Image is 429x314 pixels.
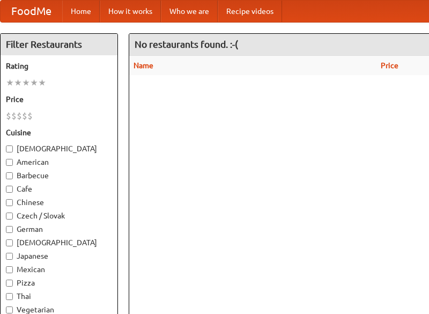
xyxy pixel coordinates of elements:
a: Who we are [161,1,218,22]
input: German [6,226,13,233]
li: ★ [6,77,14,89]
input: Cafe [6,186,13,193]
li: ★ [30,77,38,89]
label: Japanese [6,251,112,261]
h4: Filter Restaurants [1,34,117,55]
label: German [6,224,112,235]
h5: Cuisine [6,127,112,138]
input: Chinese [6,199,13,206]
label: Thai [6,291,112,302]
input: Barbecue [6,172,13,179]
input: Japanese [6,253,13,260]
ng-pluralize: No restaurants found. :-( [135,39,238,49]
label: Czech / Slovak [6,210,112,221]
a: FoodMe [1,1,62,22]
li: $ [27,110,33,122]
label: Mexican [6,264,112,275]
input: [DEMOGRAPHIC_DATA] [6,239,13,246]
a: Home [62,1,100,22]
input: [DEMOGRAPHIC_DATA] [6,145,13,152]
label: [DEMOGRAPHIC_DATA] [6,143,112,154]
label: American [6,157,112,167]
a: Recipe videos [218,1,282,22]
li: $ [17,110,22,122]
input: Czech / Slovak [6,213,13,220]
li: ★ [38,77,46,89]
li: $ [11,110,17,122]
label: [DEMOGRAPHIC_DATA] [6,237,112,248]
a: How it works [100,1,161,22]
label: Cafe [6,184,112,194]
h5: Price [6,94,112,105]
label: Chinese [6,197,112,208]
label: Pizza [6,278,112,288]
input: Mexican [6,266,13,273]
input: American [6,159,13,166]
li: $ [22,110,27,122]
label: Barbecue [6,170,112,181]
input: Thai [6,293,13,300]
h5: Rating [6,61,112,71]
li: $ [6,110,11,122]
input: Pizza [6,280,13,287]
li: ★ [14,77,22,89]
input: Vegetarian [6,306,13,313]
li: ★ [22,77,30,89]
a: Price [381,61,398,70]
a: Name [134,61,153,70]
